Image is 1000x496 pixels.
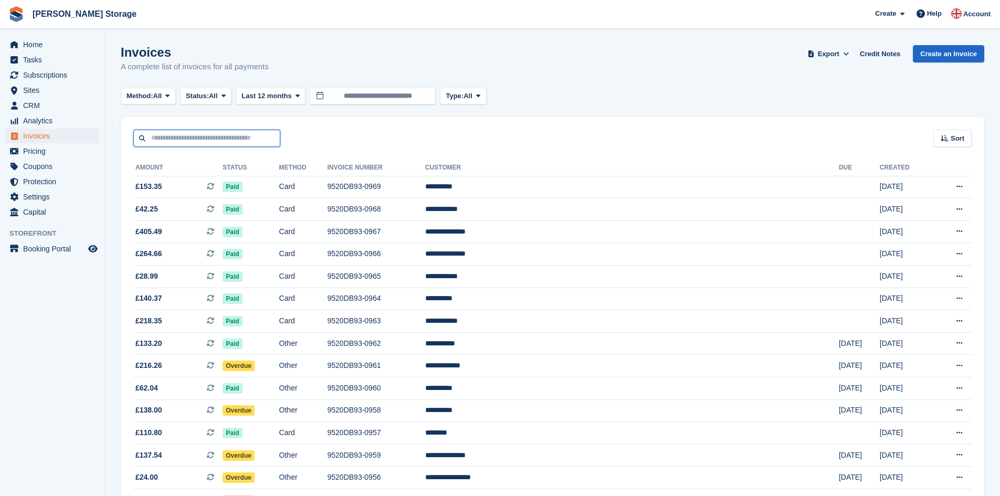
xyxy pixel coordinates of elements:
td: Card [279,422,328,445]
td: Other [279,399,328,422]
td: 9520DB93-0968 [328,198,425,221]
a: menu [5,83,99,98]
span: £264.66 [135,248,162,259]
span: Paid [223,249,242,259]
span: £153.35 [135,181,162,192]
a: Create an Invoice [913,45,984,62]
td: 9520DB93-0966 [328,243,425,266]
a: menu [5,159,99,174]
td: Card [279,310,328,333]
span: £218.35 [135,315,162,326]
td: 9520DB93-0962 [328,332,425,355]
span: Last 12 months [241,91,291,101]
span: Paid [223,339,242,349]
td: [DATE] [880,332,933,355]
img: John Baker [951,8,962,19]
span: Subscriptions [23,68,86,82]
a: Preview store [87,242,99,255]
span: All [464,91,472,101]
td: [DATE] [839,332,880,355]
span: Sites [23,83,86,98]
span: Sort [951,133,964,144]
td: Card [279,198,328,221]
span: Create [875,8,896,19]
span: All [209,91,218,101]
a: menu [5,189,99,204]
td: [DATE] [839,399,880,422]
span: Overdue [223,361,255,371]
span: Storefront [9,228,104,239]
td: [DATE] [880,422,933,445]
span: Paid [223,271,242,282]
span: £28.99 [135,271,158,282]
td: [DATE] [839,377,880,400]
span: Overdue [223,450,255,461]
td: 9520DB93-0963 [328,310,425,333]
span: Coupons [23,159,86,174]
td: [DATE] [880,266,933,288]
td: Card [279,266,328,288]
span: Tasks [23,52,86,67]
td: [DATE] [839,355,880,377]
th: Method [279,160,328,176]
span: £137.54 [135,450,162,461]
span: Type: [446,91,464,101]
span: Paid [223,428,242,438]
button: Export [805,45,851,62]
span: Booking Portal [23,241,86,256]
span: Status: [186,91,209,101]
a: menu [5,174,99,189]
span: £24.00 [135,472,158,483]
span: Analytics [23,113,86,128]
a: [PERSON_NAME] Storage [28,5,141,23]
a: menu [5,68,99,82]
span: Method: [127,91,153,101]
span: £133.20 [135,338,162,349]
span: Settings [23,189,86,204]
button: Status: All [180,88,231,105]
span: Paid [223,204,242,215]
a: menu [5,113,99,128]
td: 9520DB93-0969 [328,176,425,198]
td: 9520DB93-0959 [328,444,425,467]
td: [DATE] [880,176,933,198]
td: 9520DB93-0958 [328,399,425,422]
td: [DATE] [880,399,933,422]
span: Invoices [23,129,86,143]
span: £62.04 [135,383,158,394]
button: Type: All [440,88,486,105]
span: £140.37 [135,293,162,304]
td: 9520DB93-0961 [328,355,425,377]
span: £216.26 [135,360,162,371]
a: menu [5,98,99,113]
button: Last 12 months [236,88,306,105]
a: menu [5,37,99,52]
td: [DATE] [880,243,933,266]
span: Protection [23,174,86,189]
span: Paid [223,227,242,237]
a: menu [5,129,99,143]
button: Method: All [121,88,176,105]
td: 9520DB93-0965 [328,266,425,288]
span: All [153,91,162,101]
span: Paid [223,293,242,304]
img: stora-icon-8386f47178a22dfd0bd8f6a31ec36ba5ce8667c1dd55bd0f319d3a0aa187defe.svg [8,6,24,22]
span: Overdue [223,472,255,483]
a: menu [5,241,99,256]
span: Home [23,37,86,52]
span: Help [927,8,942,19]
td: 9520DB93-0964 [328,288,425,310]
span: Paid [223,182,242,192]
td: Card [279,243,328,266]
td: [DATE] [880,220,933,243]
th: Invoice Number [328,160,425,176]
td: Card [279,176,328,198]
span: Paid [223,383,242,394]
th: Created [880,160,933,176]
td: Card [279,220,328,243]
td: Card [279,288,328,310]
span: Export [818,49,839,59]
th: Customer [425,160,839,176]
span: £138.00 [135,405,162,416]
span: £42.25 [135,204,158,215]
